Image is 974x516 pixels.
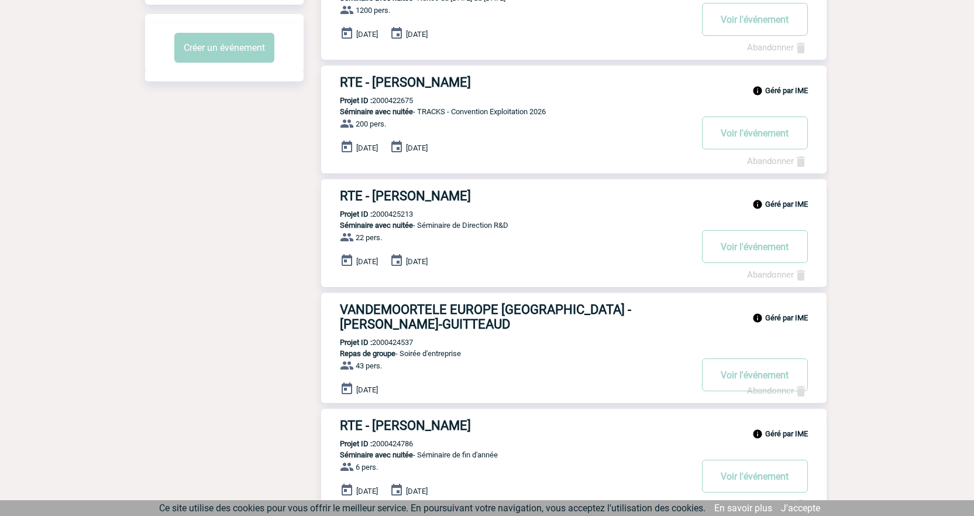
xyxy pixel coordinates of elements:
b: Projet ID : [340,96,372,105]
a: Abandonner [747,42,808,53]
p: 2000422675 [321,96,413,105]
button: Voir l'événement [702,3,808,36]
b: Projet ID : [340,338,372,347]
a: RTE - [PERSON_NAME] [321,75,827,90]
button: Voir l'événement [702,460,808,493]
span: 1200 pers. [356,6,390,15]
a: Abandonner [747,499,808,510]
a: En savoir plus [714,503,772,514]
h3: RTE - [PERSON_NAME] [340,418,691,433]
img: info_black_24dp.svg [752,86,763,96]
span: [DATE] [406,257,428,266]
a: RTE - [PERSON_NAME] [321,418,827,433]
b: Projet ID : [340,439,372,448]
p: - TRACKS - Convention Exploitation 2026 [321,107,691,116]
a: Abandonner [747,156,808,166]
p: 2000424786 [321,439,413,448]
p: - Séminaire de Direction R&D [321,221,691,230]
h3: VANDEMOORTELE EUROPE [GEOGRAPHIC_DATA] - [PERSON_NAME]-GUITTEAUD [340,302,691,332]
span: [DATE] [406,30,428,39]
img: info_black_24dp.svg [752,313,763,323]
span: 22 pers. [356,233,382,242]
b: Géré par IME [765,429,808,438]
button: Créer un événement [174,33,274,63]
span: Séminaire avec nuitée [340,107,413,116]
h3: RTE - [PERSON_NAME] [340,75,691,90]
p: 2000425213 [321,210,413,218]
span: [DATE] [356,30,378,39]
span: Séminaire avec nuitée [340,450,413,459]
span: 6 pers. [356,463,378,471]
span: 43 pers. [356,361,382,370]
span: [DATE] [356,385,378,394]
span: [DATE] [406,143,428,152]
span: Repas de groupe [340,349,395,358]
b: Géré par IME [765,200,808,209]
span: Ce site utilise des cookies pour vous offrir le meilleur service. En poursuivant votre navigation... [159,503,705,514]
p: - Soirée d'entreprise [321,349,691,358]
img: info_black_24dp.svg [752,429,763,439]
span: 200 pers. [356,119,386,128]
span: [DATE] [406,487,428,496]
button: Voir l'événement [702,117,808,149]
a: RTE - [PERSON_NAME] [321,189,827,203]
b: Géré par IME [765,313,808,322]
span: [DATE] [356,143,378,152]
button: Voir l'événement [702,230,808,263]
span: [DATE] [356,257,378,266]
b: Projet ID : [340,210,372,218]
a: J'accepte [781,503,820,514]
b: Géré par IME [765,86,808,95]
a: Abandonner [747,385,808,396]
img: info_black_24dp.svg [752,199,763,210]
span: [DATE] [356,487,378,496]
a: Abandonner [747,269,808,280]
h3: RTE - [PERSON_NAME] [340,189,691,203]
p: - Séminaire de fin d'année [321,450,691,459]
span: Séminaire avec nuitée [340,221,413,230]
a: VANDEMOORTELE EUROPE [GEOGRAPHIC_DATA] - [PERSON_NAME]-GUITTEAUD [321,302,827,332]
p: 2000424537 [321,338,413,347]
button: Voir l'événement [702,358,808,391]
